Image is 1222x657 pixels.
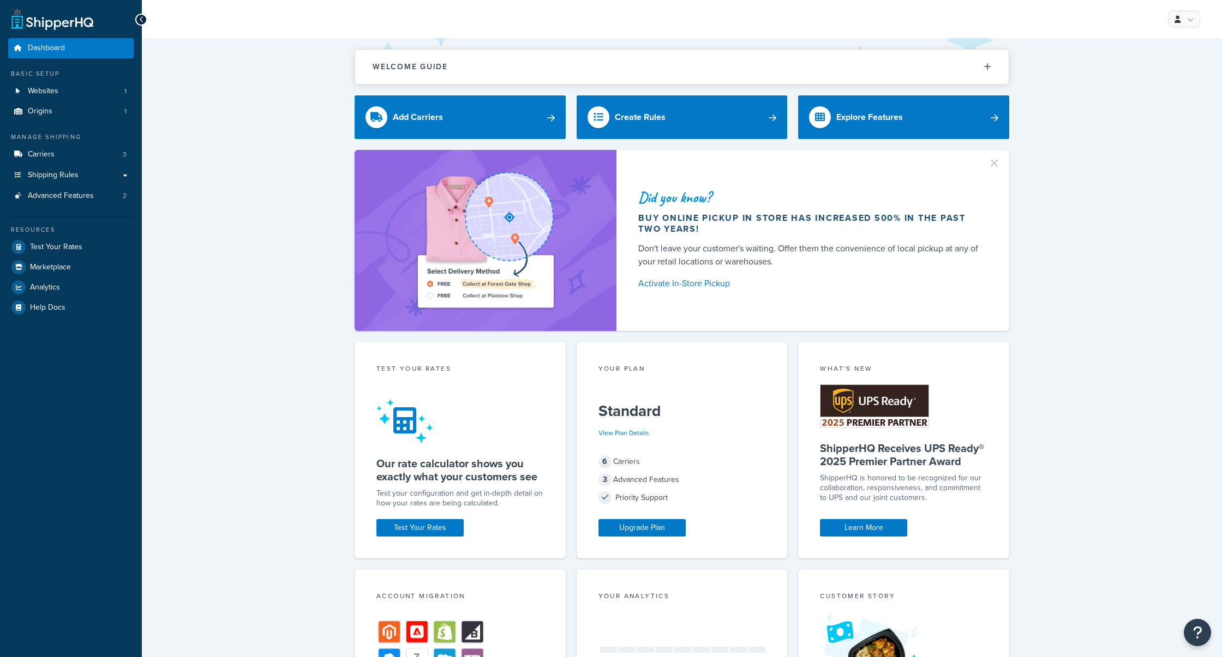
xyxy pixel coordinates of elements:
[8,69,134,79] div: Basic Setup
[8,186,134,206] li: Advanced Features
[124,87,127,96] span: 1
[798,95,1009,139] a: Explore Features
[28,44,65,53] span: Dashboard
[820,519,907,537] a: Learn More
[387,166,584,315] img: ad-shirt-map-b0359fc47e01cab431d101c4b569394f6a03f54285957d908178d52f29eb9668.png
[615,110,666,125] div: Create Rules
[577,95,788,139] a: Create Rules
[30,283,60,292] span: Analytics
[598,591,766,604] div: Your Analytics
[598,455,612,468] span: 6
[638,242,983,268] div: Don't leave your customer's waiting. Offer them the convenience of local pickup at any of your re...
[8,81,134,101] li: Websites
[355,95,566,139] a: Add Carriers
[123,150,127,159] span: 3
[638,276,983,291] a: Activate In-Store Pickup
[123,191,127,201] span: 2
[638,213,983,234] div: Buy online pickup in store has increased 500% in the past two years!
[8,144,134,165] a: Carriers3
[376,591,544,604] div: Account Migration
[8,186,134,206] a: Advanced Features2
[820,442,987,468] h5: ShipperHQ Receives UPS Ready® 2025 Premier Partner Award
[1184,619,1211,646] button: Open Resource Center
[376,364,544,376] div: Test your rates
[30,263,71,272] span: Marketplace
[598,473,612,486] span: 3
[28,150,55,159] span: Carriers
[8,298,134,317] a: Help Docs
[8,144,134,165] li: Carriers
[124,107,127,116] span: 1
[8,257,134,277] a: Marketplace
[638,190,983,205] div: Did you know?
[376,519,464,537] a: Test Your Rates
[393,110,443,125] div: Add Carriers
[8,38,134,58] a: Dashboard
[8,278,134,297] a: Analytics
[373,63,448,71] h2: Welcome Guide
[598,428,649,438] a: View Plan Details
[376,457,544,483] h5: Our rate calculator shows you exactly what your customers see
[820,364,987,376] div: What's New
[598,364,766,376] div: Your Plan
[820,473,987,503] p: ShipperHQ is honored to be recognized for our collaboration, responsiveness, and commitment to UP...
[8,81,134,101] a: Websites1
[28,191,94,201] span: Advanced Features
[598,402,766,420] h5: Standard
[598,519,686,537] a: Upgrade Plan
[598,454,766,469] div: Carriers
[28,107,52,116] span: Origins
[8,165,134,185] a: Shipping Rules
[598,472,766,487] div: Advanced Features
[836,110,903,125] div: Explore Features
[8,225,134,234] div: Resources
[376,489,544,508] div: Test your configuration and get in-depth detail on how your rates are being calculated.
[8,132,134,142] div: Manage Shipping
[28,87,58,96] span: Websites
[30,303,65,312] span: Help Docs
[30,243,82,252] span: Test Your Rates
[355,50,1009,84] button: Welcome Guide
[820,591,987,604] div: Customer Story
[8,101,134,122] a: Origins1
[28,171,79,180] span: Shipping Rules
[598,490,766,505] div: Priority Support
[8,101,134,122] li: Origins
[8,237,134,257] a: Test Your Rates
